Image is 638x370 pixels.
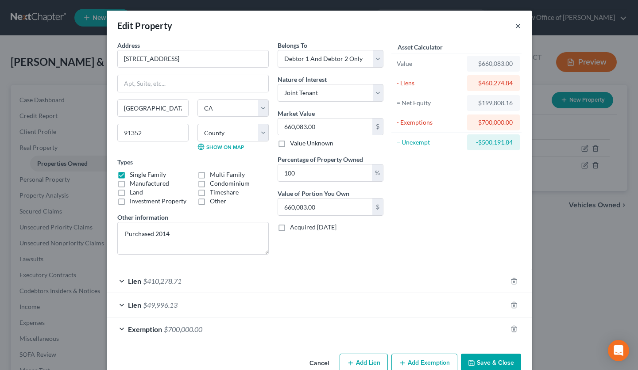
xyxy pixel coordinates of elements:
[117,124,189,141] input: Enter zip...
[474,59,513,68] div: $660,083.00
[143,301,178,309] span: $49,996.13
[130,188,143,197] label: Land
[397,99,464,107] div: = Net Equity
[117,213,168,222] label: Other information
[474,99,513,107] div: $199,808.16
[210,170,245,179] label: Multi Family
[118,100,188,117] input: Enter city...
[130,197,186,206] label: Investment Property
[372,198,383,215] div: $
[278,198,372,215] input: 0.00
[372,118,383,135] div: $
[130,170,166,179] label: Single Family
[290,223,336,232] label: Acquired [DATE]
[278,75,327,84] label: Nature of Interest
[118,75,268,92] input: Apt, Suite, etc...
[143,277,182,285] span: $410,278.71
[608,340,629,361] div: Open Intercom Messenger
[128,325,162,333] span: Exemption
[278,118,372,135] input: 0.00
[117,42,140,49] span: Address
[397,59,464,68] div: Value
[128,301,141,309] span: Lien
[372,164,383,181] div: %
[278,42,307,49] span: Belongs To
[474,138,513,147] div: -$500,191.84
[278,109,315,118] label: Market Value
[515,20,521,31] button: ×
[278,189,349,198] label: Value of Portion You Own
[118,50,268,67] input: Enter address...
[128,277,141,285] span: Lien
[164,325,202,333] span: $700,000.00
[210,188,239,197] label: Timeshare
[397,138,464,147] div: = Unexempt
[397,79,464,88] div: - Liens
[210,179,250,188] label: Condominium
[117,19,173,32] div: Edit Property
[474,118,513,127] div: $700,000.00
[210,197,226,206] label: Other
[290,139,333,148] label: Value Unknown
[130,179,169,188] label: Manufactured
[398,42,443,52] label: Asset Calculator
[117,157,133,167] label: Types
[397,118,464,127] div: - Exemptions
[474,79,513,88] div: $460,274.84
[278,164,372,181] input: 0.00
[197,143,244,150] a: Show on Map
[278,155,363,164] label: Percentage of Property Owned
